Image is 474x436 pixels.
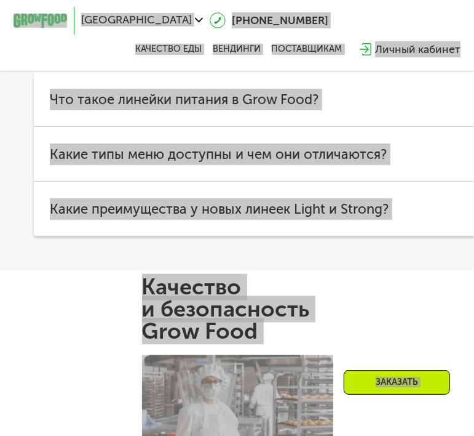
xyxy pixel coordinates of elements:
div: Заказать [344,370,450,395]
span: Что такое линейки питания в Grow Food? [50,91,318,108]
span: Какие типы меню доступны и чем они отличаются? [50,146,387,163]
a: Вендинги [213,44,261,55]
div: Личный кабинет [375,41,460,57]
a: [PHONE_NUMBER] [210,12,328,28]
span: [GEOGRAPHIC_DATA] [81,15,192,26]
a: Качество еды [135,44,202,55]
div: поставщикам [272,44,342,55]
div: Качество и безопасность Grow Food [142,276,355,342]
span: Какие преимущества у новых линеек Light и Strong? [50,201,389,217]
